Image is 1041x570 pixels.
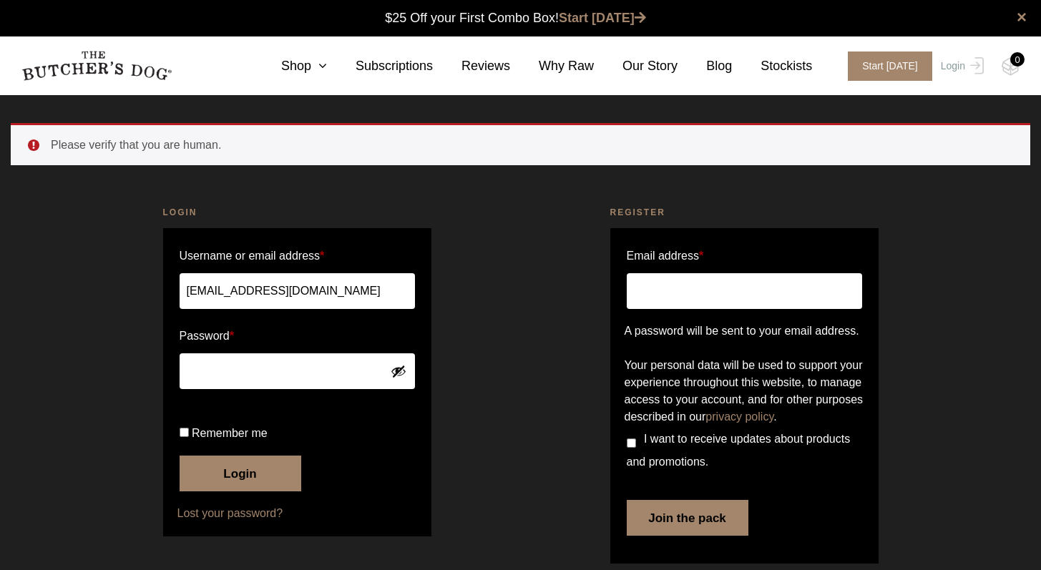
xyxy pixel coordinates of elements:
a: Start [DATE] [559,11,646,25]
a: Subscriptions [327,56,433,76]
span: Remember me [192,427,268,439]
label: Email address [627,245,704,267]
div: 0 [1010,52,1025,67]
label: Username or email address [180,245,415,267]
button: Join the pack [627,500,748,536]
p: Your personal data will be used to support your experience throughout this website, to manage acc... [625,357,864,426]
p: A password will be sent to your email address. [625,323,864,340]
button: Login [180,456,301,491]
a: Shop [253,56,327,76]
img: TBD_Cart-Empty.png [1002,57,1020,76]
h2: Login [163,205,431,220]
a: Login [937,51,984,81]
span: Start [DATE] [848,51,932,81]
a: privacy policy [705,411,773,423]
a: Our Story [594,56,678,76]
li: Please verify that you are human. [51,137,1007,154]
input: Remember me [180,428,189,437]
input: I want to receive updates about products and promotions. [627,438,636,448]
h2: Register [610,205,879,220]
a: Why Raw [510,56,594,76]
span: I want to receive updates about products and promotions. [627,433,851,468]
label: Password [180,325,415,348]
a: close [1017,9,1027,26]
button: Show password [391,363,406,379]
a: Blog [678,56,732,76]
a: Start [DATE] [834,51,937,81]
a: Stockists [732,56,812,76]
a: Lost your password? [177,505,417,522]
a: Reviews [433,56,510,76]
